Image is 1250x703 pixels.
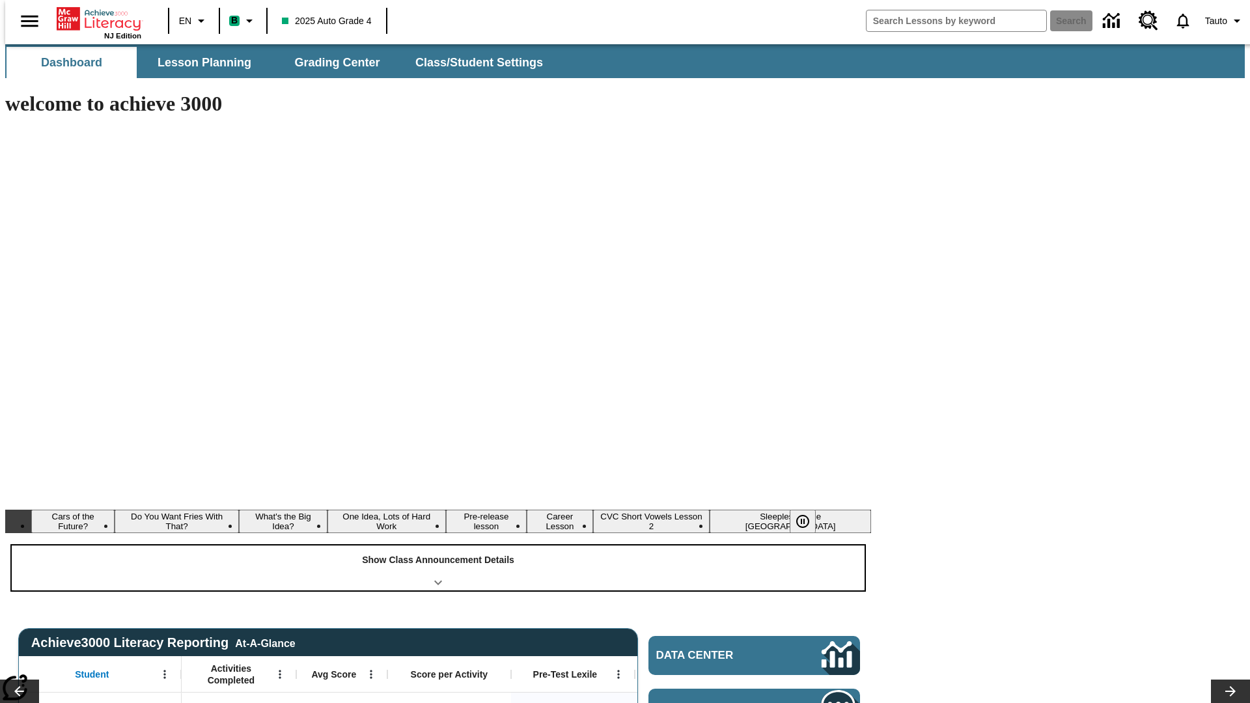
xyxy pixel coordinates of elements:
div: Show Class Announcement Details [12,545,865,590]
span: NJ Edition [104,32,141,40]
span: Pre-Test Lexile [533,669,598,680]
button: Slide 4 One Idea, Lots of Hard Work [327,510,446,533]
h1: welcome to achieve 3000 [5,92,871,116]
span: Tauto [1205,14,1227,28]
span: Achieve3000 Literacy Reporting [31,635,296,650]
span: Student [75,669,109,680]
button: Open Menu [609,665,628,684]
div: SubNavbar [5,44,1245,78]
input: search field [867,10,1046,31]
button: Slide 5 Pre-release lesson [446,510,527,533]
span: Avg Score [311,669,356,680]
button: Lesson Planning [139,47,270,78]
button: Slide 3 What's the Big Idea? [239,510,327,533]
a: Home [57,6,141,32]
span: EN [179,14,191,28]
button: Lesson carousel, Next [1211,680,1250,703]
button: Pause [790,510,816,533]
span: B [231,12,238,29]
div: At-A-Glance [235,635,295,650]
button: Slide 7 CVC Short Vowels Lesson 2 [593,510,710,533]
button: Open Menu [155,665,174,684]
button: Open side menu [10,2,49,40]
button: Slide 2 Do You Want Fries With That? [115,510,239,533]
button: Grading Center [272,47,402,78]
button: Slide 6 Career Lesson [527,510,592,533]
span: Activities Completed [188,663,274,686]
button: Language: EN, Select a language [173,9,215,33]
button: Open Menu [270,665,290,684]
span: Data Center [656,649,778,662]
span: Score per Activity [411,669,488,680]
a: Data Center [1095,3,1131,39]
div: Home [57,5,141,40]
button: Open Menu [361,665,381,684]
button: Boost Class color is mint green. Change class color [224,9,262,33]
button: Class/Student Settings [405,47,553,78]
button: Dashboard [7,47,137,78]
a: Data Center [648,636,860,675]
p: Show Class Announcement Details [362,553,514,567]
button: Slide 1 Cars of the Future? [31,510,115,533]
span: 2025 Auto Grade 4 [282,14,372,28]
button: Slide 8 Sleepless in the Animal Kingdom [710,510,871,533]
a: Notifications [1166,4,1200,38]
div: Pause [790,510,829,533]
a: Resource Center, Will open in new tab [1131,3,1166,38]
button: Profile/Settings [1200,9,1250,33]
div: SubNavbar [5,47,555,78]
